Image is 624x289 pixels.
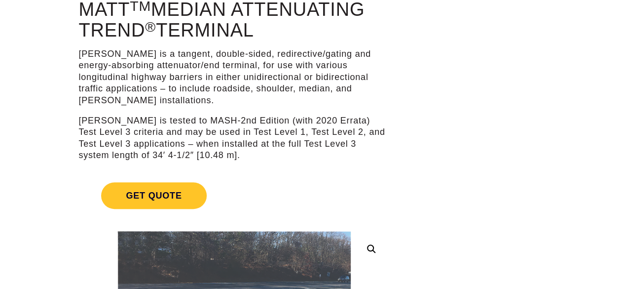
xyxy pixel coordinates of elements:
[78,48,389,106] p: [PERSON_NAME] is a tangent, double-sided, redirective/gating and energy-absorbing attenuator/end ...
[78,170,389,221] a: Get Quote
[78,115,389,162] p: [PERSON_NAME] is tested to MASH-2nd Edition (with 2020 Errata) Test Level 3 criteria and may be u...
[101,182,206,209] span: Get Quote
[145,19,156,35] sup: ®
